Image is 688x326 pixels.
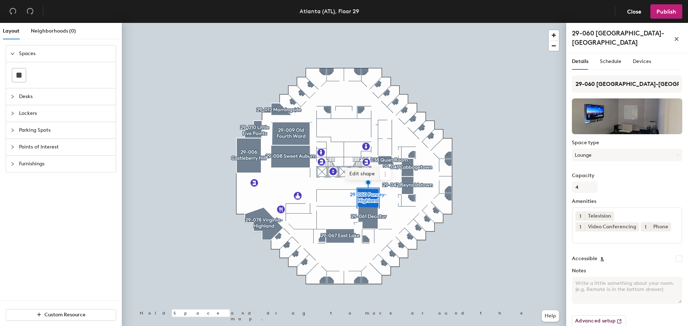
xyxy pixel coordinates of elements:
[621,4,648,19] button: Close
[656,8,676,15] span: Publish
[19,45,111,62] span: Spaces
[600,58,621,64] span: Schedule
[572,140,682,146] label: Space type
[572,268,682,274] label: Notes
[585,211,614,221] div: Television
[300,7,359,16] div: Atlanta (ATL), Floor 29
[19,156,111,172] span: Furnishings
[10,94,15,99] span: collapsed
[9,8,16,15] span: undo
[3,28,19,34] span: Layout
[575,211,585,221] button: 1
[572,149,682,161] button: Lounge
[572,199,682,204] label: Amenities
[585,222,639,232] div: Video Conferencing
[575,222,585,232] button: 1
[31,28,76,34] span: Neighborhoods (0)
[542,310,559,322] button: Help
[572,58,588,64] span: Details
[6,4,20,19] button: Undo (⌘ + Z)
[650,222,671,232] div: Phone
[650,4,682,19] button: Publish
[10,145,15,149] span: collapsed
[579,213,581,220] span: 1
[19,105,111,122] span: Lockers
[572,98,682,134] img: The space named 29-060 Poncey-Highland
[10,128,15,132] span: collapsed
[645,223,646,231] span: 1
[633,58,651,64] span: Devices
[19,139,111,155] span: Points of Interest
[627,8,641,15] span: Close
[674,37,679,42] span: close
[10,52,15,56] span: expanded
[572,29,671,47] h4: 29-060 [GEOGRAPHIC_DATA]-[GEOGRAPHIC_DATA]
[572,173,682,179] label: Capacity
[44,312,86,318] span: Custom Resource
[19,122,111,138] span: Parking Spots
[579,223,581,231] span: 1
[6,309,116,321] button: Custom Resource
[345,168,379,180] span: Edit shape
[572,256,597,262] label: Accessible
[10,162,15,166] span: collapsed
[641,222,650,232] button: 1
[10,111,15,116] span: collapsed
[23,4,37,19] button: Redo (⌘ + ⇧ + Z)
[19,88,111,105] span: Desks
